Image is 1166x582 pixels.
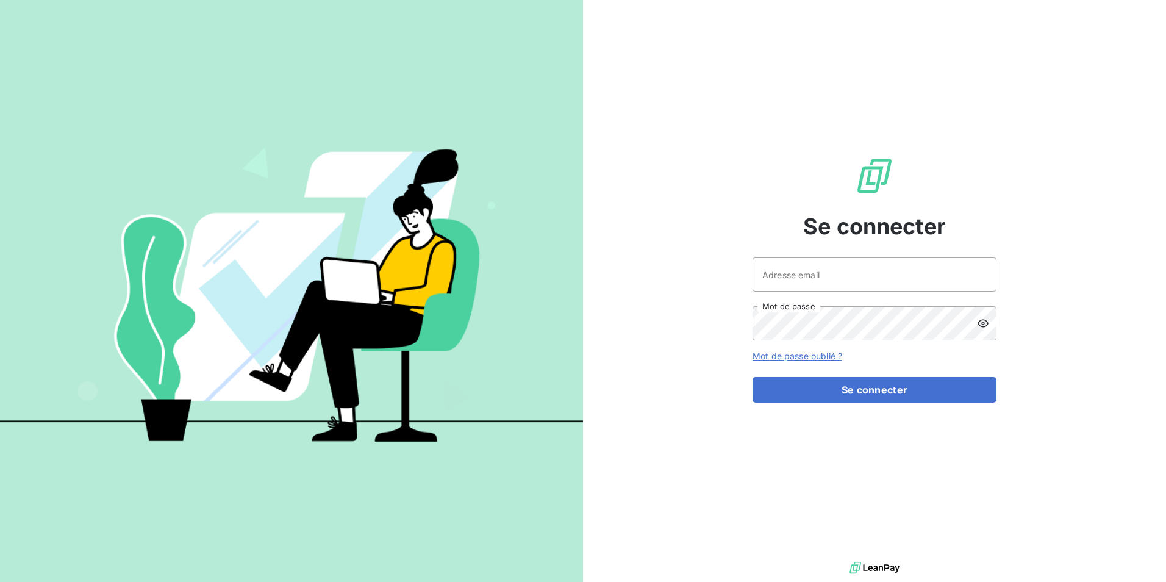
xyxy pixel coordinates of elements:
[753,377,996,403] button: Se connecter
[803,210,946,243] span: Se connecter
[855,156,894,195] img: Logo LeanPay
[753,351,842,361] a: Mot de passe oublié ?
[849,559,900,577] img: logo
[753,257,996,292] input: placeholder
